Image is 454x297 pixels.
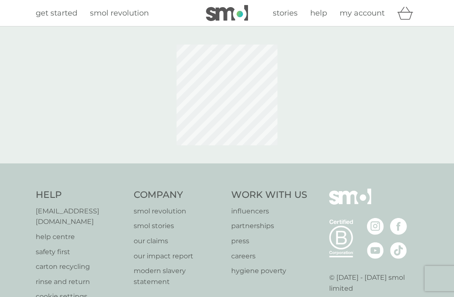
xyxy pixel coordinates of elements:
h4: Help [36,189,125,202]
a: modern slavery statement [134,265,223,287]
a: hygiene poverty [231,265,307,276]
h4: Work With Us [231,189,307,202]
img: smol [329,189,371,217]
a: partnerships [231,221,307,231]
span: help [310,8,327,18]
img: visit the smol Youtube page [367,242,384,259]
h4: Company [134,189,223,202]
span: my account [340,8,385,18]
div: basket [397,5,418,21]
a: [EMAIL_ADDRESS][DOMAIN_NAME] [36,206,125,227]
a: careers [231,251,307,262]
img: visit the smol Tiktok page [390,242,407,259]
span: smol revolution [90,8,149,18]
a: our impact report [134,251,223,262]
a: stories [273,7,298,19]
p: © [DATE] - [DATE] smol limited [329,272,419,294]
a: smol revolution [134,206,223,217]
a: safety first [36,247,125,258]
a: smol stories [134,221,223,231]
a: my account [340,7,385,19]
a: help centre [36,231,125,242]
a: rinse and return [36,276,125,287]
img: visit the smol Instagram page [367,218,384,235]
img: visit the smol Facebook page [390,218,407,235]
a: get started [36,7,77,19]
a: help [310,7,327,19]
img: smol [206,5,248,21]
a: press [231,236,307,247]
a: smol revolution [90,7,149,19]
span: get started [36,8,77,18]
a: our claims [134,236,223,247]
a: influencers [231,206,307,217]
a: carton recycling [36,261,125,272]
span: stories [273,8,298,18]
